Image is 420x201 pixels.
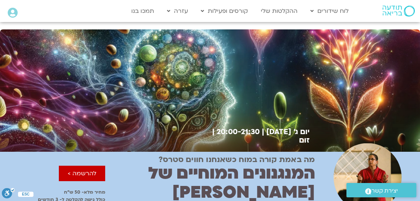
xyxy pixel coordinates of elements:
[68,170,96,177] span: להרשמה >
[201,128,310,144] h2: יום ג׳ [DATE] | 20:00-21:30 | זום
[257,4,301,18] a: ההקלטות שלי
[163,4,192,18] a: עזרה
[128,4,158,18] a: תמכו בנו
[382,6,415,17] img: תודעה בריאה
[197,4,252,18] a: קורסים ופעילות
[307,4,352,18] a: לוח שידורים
[346,183,416,197] a: יצירת קשר
[59,166,105,181] a: להרשמה >
[159,155,315,164] h2: מה באמת קורה במוח כשאנחנו חווים סטרס?
[371,186,398,196] span: יצירת קשר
